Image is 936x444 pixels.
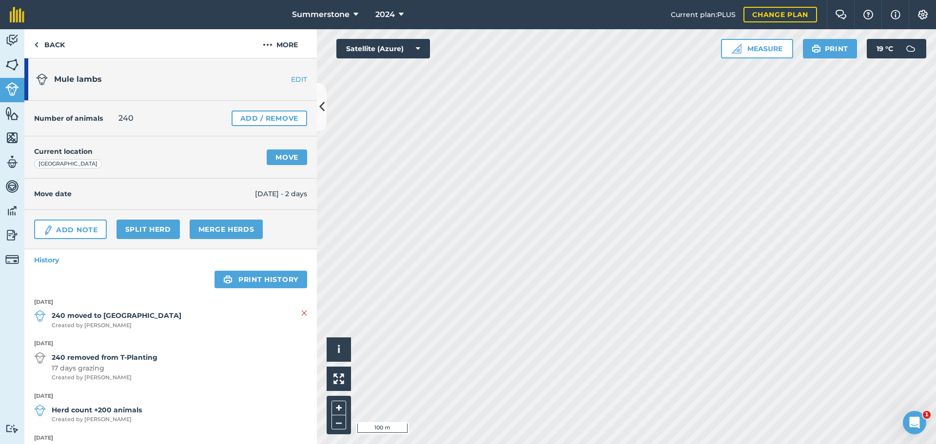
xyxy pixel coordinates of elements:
[34,352,46,364] img: svg+xml;base64,PD94bWwgdmVyc2lvbj0iMS4wIiBlbmNvZGluZz0idXRmLTgiPz4KPCEtLSBHZW5lcmF0b3I6IEFkb2JlIE...
[5,82,19,96] img: svg+xml;base64,PD94bWwgdmVyc2lvbj0iMS4wIiBlbmNvZGluZz0idXRmLTgiPz4KPCEtLSBHZW5lcmF0b3I6IEFkb2JlIE...
[52,310,181,321] strong: 240 moved to [GEOGRAPHIC_DATA]
[301,307,307,319] img: svg+xml;base64,PHN2ZyB4bWxucz0iaHR0cDovL3d3dy53My5vcmcvMjAwMC9zdmciIHdpZHRoPSIyMiIgaGVpZ2h0PSIzMC...
[5,203,19,218] img: svg+xml;base64,PD94bWwgdmVyc2lvbj0iMS4wIiBlbmNvZGluZz0idXRmLTgiPz4KPCEtLSBHZW5lcmF0b3I6IEFkb2JlIE...
[5,106,19,121] img: svg+xml;base64,PHN2ZyB4bWxucz0iaHR0cDovL3d3dy53My5vcmcvMjAwMC9zdmciIHdpZHRoPSI1NiIgaGVpZ2h0PSI2MC...
[923,411,931,419] span: 1
[903,411,926,434] iframe: Intercom live chat
[232,111,307,126] a: Add / Remove
[24,29,75,58] a: Back
[375,9,395,20] span: 2024
[34,113,103,124] h4: Number of animals
[891,9,900,20] img: svg+xml;base64,PHN2ZyB4bWxucz0iaHR0cDovL3d3dy53My5vcmcvMjAwMC9zdmciIHdpZHRoPSIxNyIgaGVpZ2h0PSIxNy...
[743,7,817,22] a: Change plan
[867,39,926,58] button: 19 °C
[34,39,39,51] img: svg+xml;base64,PHN2ZyB4bWxucz0iaHR0cDovL3d3dy53My5vcmcvMjAwMC9zdmciIHdpZHRoPSI5IiBoZWlnaHQ9IjI0Ii...
[803,39,858,58] button: Print
[190,220,263,239] a: Merge Herds
[214,271,307,288] a: Print history
[5,179,19,194] img: svg+xml;base64,PD94bWwgdmVyc2lvbj0iMS4wIiBlbmNvZGluZz0idXRmLTgiPz4KPCEtLSBHZW5lcmF0b3I6IEFkb2JlIE...
[10,7,24,22] img: fieldmargin Logo
[117,220,180,239] a: Split herd
[52,405,142,415] strong: Herd count +200 animals
[34,220,107,239] a: Add Note
[244,29,317,58] button: More
[34,392,307,401] strong: [DATE]
[34,405,46,416] img: svg+xml;base64,PD94bWwgdmVyc2lvbj0iMS4wIiBlbmNvZGluZz0idXRmLTgiPz4KPCEtLSBHZW5lcmF0b3I6IEFkb2JlIE...
[43,224,54,236] img: svg+xml;base64,PD94bWwgdmVyc2lvbj0iMS4wIiBlbmNvZGluZz0idXRmLTgiPz4KPCEtLSBHZW5lcmF0b3I6IEFkb2JlIE...
[5,228,19,242] img: svg+xml;base64,PD94bWwgdmVyc2lvbj0iMS4wIiBlbmNvZGluZz0idXRmLTgiPz4KPCEtLSBHZW5lcmF0b3I6IEFkb2JlIE...
[292,9,350,20] span: Summerstone
[24,249,317,271] a: History
[267,149,307,165] a: Move
[5,253,19,266] img: svg+xml;base64,PD94bWwgdmVyc2lvbj0iMS4wIiBlbmNvZGluZz0idXRmLTgiPz4KPCEtLSBHZW5lcmF0b3I6IEFkb2JlIE...
[34,146,93,157] h4: Current location
[331,415,346,429] button: –
[255,74,317,84] a: EDIT
[36,74,48,85] img: svg+xml;base64,PD94bWwgdmVyc2lvbj0iMS4wIiBlbmNvZGluZz0idXRmLTgiPz4KPCEtLSBHZW5lcmF0b3I6IEFkb2JlIE...
[52,363,157,373] span: 17 days grazing
[5,155,19,169] img: svg+xml;base64,PD94bWwgdmVyc2lvbj0iMS4wIiBlbmNvZGluZz0idXRmLTgiPz4KPCEtLSBHZW5lcmF0b3I6IEFkb2JlIE...
[5,33,19,48] img: svg+xml;base64,PD94bWwgdmVyc2lvbj0iMS4wIiBlbmNvZGluZz0idXRmLTgiPz4KPCEtLSBHZW5lcmF0b3I6IEFkb2JlIE...
[34,310,46,322] img: svg+xml;base64,PD94bWwgdmVyc2lvbj0iMS4wIiBlbmNvZGluZz0idXRmLTgiPz4KPCEtLSBHZW5lcmF0b3I6IEFkb2JlIE...
[52,352,157,363] strong: 240 removed from T-Planting
[337,343,340,355] span: i
[52,415,142,424] span: Created by [PERSON_NAME]
[732,44,741,54] img: Ruler icon
[5,130,19,145] img: svg+xml;base64,PHN2ZyB4bWxucz0iaHR0cDovL3d3dy53My5vcmcvMjAwMC9zdmciIHdpZHRoPSI1NiIgaGVpZ2h0PSI2MC...
[917,10,929,19] img: A cog icon
[331,401,346,415] button: +
[5,424,19,433] img: svg+xml;base64,PD94bWwgdmVyc2lvbj0iMS4wIiBlbmNvZGluZz0idXRmLTgiPz4KPCEtLSBHZW5lcmF0b3I6IEFkb2JlIE...
[34,298,307,307] strong: [DATE]
[34,188,255,199] h4: Move date
[34,339,307,348] strong: [DATE]
[263,39,273,51] img: svg+xml;base64,PHN2ZyB4bWxucz0iaHR0cDovL3d3dy53My5vcmcvMjAwMC9zdmciIHdpZHRoPSIyMCIgaGVpZ2h0PSIyNC...
[223,274,233,285] img: svg+xml;base64,PHN2ZyB4bWxucz0iaHR0cDovL3d3dy53My5vcmcvMjAwMC9zdmciIHdpZHRoPSIxOSIgaGVpZ2h0PSIyNC...
[5,57,19,72] img: svg+xml;base64,PHN2ZyB4bWxucz0iaHR0cDovL3d3dy53My5vcmcvMjAwMC9zdmciIHdpZHRoPSI1NiIgaGVpZ2h0PSI2MC...
[52,321,181,330] span: Created by [PERSON_NAME]
[877,39,893,58] span: 19 ° C
[721,39,793,58] button: Measure
[336,39,430,58] button: Satellite (Azure)
[901,39,920,58] img: svg+xml;base64,PD94bWwgdmVyc2lvbj0iMS4wIiBlbmNvZGluZz0idXRmLTgiPz4KPCEtLSBHZW5lcmF0b3I6IEFkb2JlIE...
[52,373,157,382] span: Created by [PERSON_NAME]
[333,373,344,384] img: Four arrows, one pointing top left, one top right, one bottom right and the last bottom left
[327,337,351,362] button: i
[118,112,134,124] span: 240
[862,10,874,19] img: A question mark icon
[54,74,102,84] span: Mule lambs
[255,188,307,199] span: [DATE] - 2 days
[835,10,847,19] img: Two speech bubbles overlapping with the left bubble in the forefront
[812,43,821,55] img: svg+xml;base64,PHN2ZyB4bWxucz0iaHR0cDovL3d3dy53My5vcmcvMjAwMC9zdmciIHdpZHRoPSIxOSIgaGVpZ2h0PSIyNC...
[34,434,307,443] strong: [DATE]
[671,9,736,20] span: Current plan : PLUS
[34,159,102,169] div: [GEOGRAPHIC_DATA]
